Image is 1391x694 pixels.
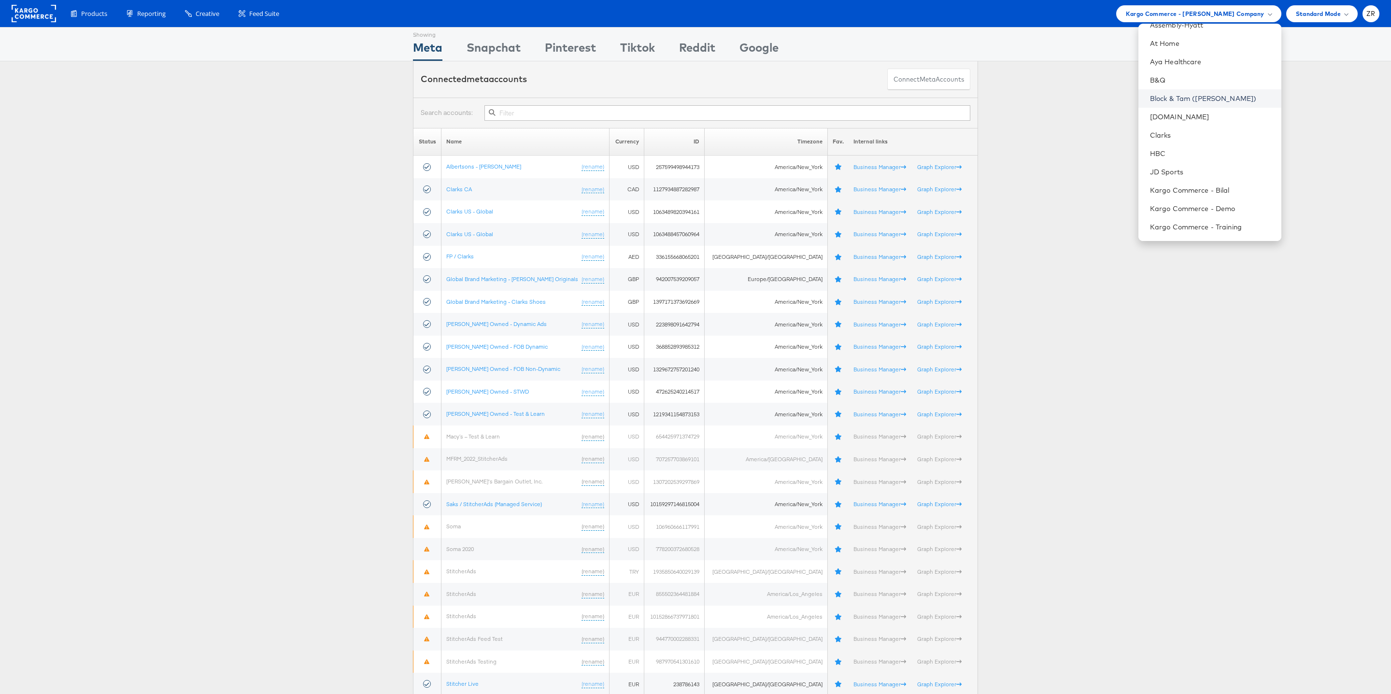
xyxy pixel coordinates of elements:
a: (rename) [582,635,604,643]
a: Business Manager [853,568,906,575]
a: (rename) [582,680,604,688]
div: Tiktok [620,39,655,61]
td: America/New_York [705,538,827,561]
a: FP / Clarks [446,253,474,260]
a: Business Manager [853,545,906,552]
td: 987970541301610 [644,651,705,673]
td: [GEOGRAPHIC_DATA]/[GEOGRAPHIC_DATA] [705,628,827,651]
td: 10152866737971801 [644,606,705,628]
a: (rename) [582,410,604,418]
div: Snapchat [467,39,521,61]
a: (rename) [582,388,604,396]
a: MFRM_2022_StitcherAds [446,455,508,462]
a: Graph Explorer [917,478,962,485]
a: [PERSON_NAME] Owned - FOB Non-Dynamic [446,365,560,372]
a: (rename) [582,185,604,194]
a: Business Manager [853,433,906,440]
td: USD [610,538,644,561]
span: ZR [1366,11,1376,17]
a: (rename) [582,612,604,621]
a: Business Manager [853,366,906,373]
a: Business Manager [853,523,906,530]
td: USD [610,448,644,471]
td: USD [610,223,644,246]
a: Business Manager [853,590,906,597]
a: Business Manager [853,388,906,395]
a: Kargo Commerce - Demo [1150,204,1274,213]
a: (rename) [582,320,604,328]
a: Clarks [1150,130,1274,140]
button: ConnectmetaAccounts [887,69,970,90]
a: JD Sports [1150,167,1274,177]
td: America/New_York [705,470,827,493]
a: Business Manager [853,298,906,305]
span: Feed Suite [249,9,279,18]
td: GBP [610,268,644,291]
span: meta [467,73,489,85]
a: (rename) [582,275,604,283]
td: 942007539209057 [644,268,705,291]
td: 1397171373692669 [644,291,705,313]
a: (rename) [582,590,604,598]
a: StitcherAds Feed Test [446,635,503,642]
td: America/[GEOGRAPHIC_DATA] [705,448,827,471]
td: America/New_York [705,178,827,201]
td: America/New_York [705,425,827,448]
span: Kargo Commerce - [PERSON_NAME] Company [1126,9,1264,19]
div: Google [739,39,779,61]
a: Business Manager [853,230,906,238]
a: Kargo Commerce - Training [1150,222,1274,232]
td: [GEOGRAPHIC_DATA]/[GEOGRAPHIC_DATA] [705,246,827,269]
a: (rename) [582,478,604,486]
a: (rename) [582,658,604,666]
td: 472625240214517 [644,381,705,403]
a: Business Manager [853,500,906,508]
td: 1127934887282987 [644,178,705,201]
a: Business Manager [853,478,906,485]
a: Clarks US - Global [446,230,493,238]
a: Business Manager [853,343,906,350]
a: Graph Explorer [917,411,962,418]
a: (rename) [582,253,604,261]
a: Clarks US - Global [446,208,493,215]
a: Business Manager [853,411,906,418]
a: Business Manager [853,185,906,193]
a: Graph Explorer [917,208,962,215]
a: StitcherAds [446,612,476,620]
th: Status [413,128,441,156]
td: 1935850640029139 [644,560,705,583]
a: Soma [446,523,461,530]
a: (rename) [582,208,604,216]
a: Graph Explorer [917,545,962,552]
a: (rename) [582,343,604,351]
td: 1063489820394161 [644,200,705,223]
a: Macy’s – Test & Learn [446,433,500,440]
td: 368852893985312 [644,336,705,358]
a: Graph Explorer [917,613,962,620]
a: [DOMAIN_NAME] [1150,112,1274,122]
td: America/New_York [705,223,827,246]
td: America/New_York [705,291,827,313]
a: Kargo Commerce - Bilal [1150,185,1274,195]
td: 257599498944173 [644,156,705,178]
span: Reporting [137,9,166,18]
span: meta [920,75,936,84]
div: Reddit [679,39,715,61]
td: America/Los_Angeles [705,606,827,628]
td: EUR [610,583,644,606]
td: [GEOGRAPHIC_DATA]/[GEOGRAPHIC_DATA] [705,651,827,673]
td: 1219341154873153 [644,403,705,425]
td: USD [610,381,644,403]
td: 944770002288331 [644,628,705,651]
a: (rename) [582,523,604,531]
a: [PERSON_NAME] Owned - Test & Learn [446,410,545,417]
a: Graph Explorer [917,455,962,463]
th: Name [441,128,610,156]
a: (rename) [582,545,604,553]
td: 106960666117991 [644,515,705,538]
td: 707257703869101 [644,448,705,471]
a: StitcherAds [446,590,476,597]
a: Business Manager [853,275,906,283]
a: [PERSON_NAME] Owned - Dynamic Ads [446,320,547,327]
a: Graph Explorer [917,366,962,373]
